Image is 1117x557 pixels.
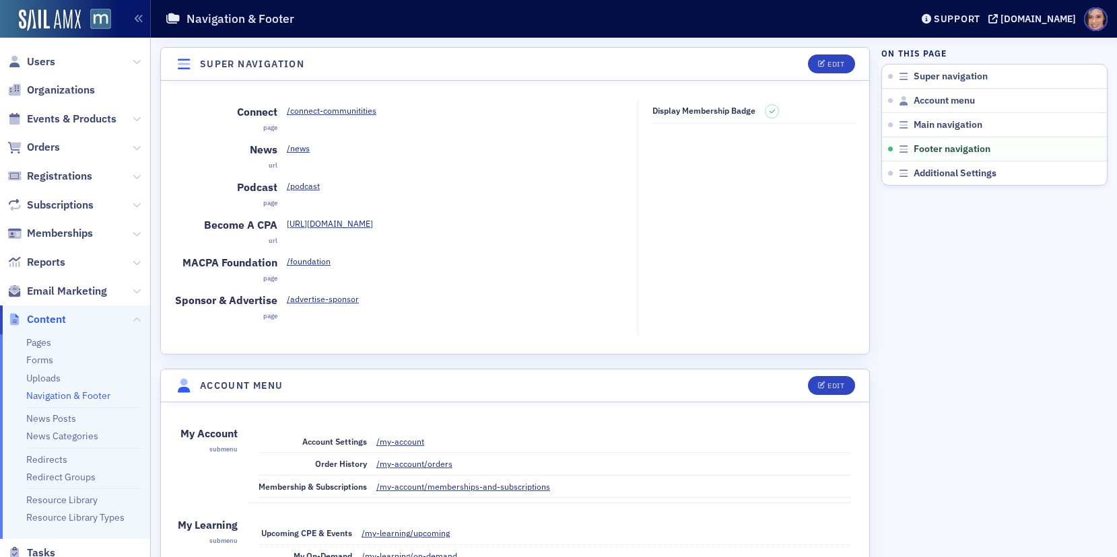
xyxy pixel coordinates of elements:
span: Events & Products [27,112,116,126]
a: Pages [26,336,51,348]
a: /my-learning/upcoming [362,527,460,539]
span: Super navigation [914,71,988,83]
span: Registrations [27,169,92,184]
span: Email Marketing [27,284,107,299]
span: Organizations [27,83,95,98]
a: /news [287,142,320,154]
a: Reports [7,255,65,270]
span: Main navigation [914,119,982,131]
a: /podcast [287,180,330,192]
h3: News [175,142,277,158]
a: Redirect Groups [26,471,96,483]
span: submenu [209,445,238,453]
span: Order History [315,458,367,469]
a: /connect-communitities [287,104,386,116]
h3: Podcast [175,180,277,196]
a: Organizations [7,83,95,98]
button: [DOMAIN_NAME] [988,14,1081,24]
span: page [263,274,277,283]
h3: Sponsor & Advertise [175,293,277,309]
a: Users [7,54,55,69]
a: Forms [26,354,53,366]
img: SailAMX [19,9,81,31]
a: Resource Library [26,494,98,506]
span: page [263,311,277,320]
h4: Super navigation [200,57,304,71]
h3: Connect [175,104,277,120]
span: Memberships [27,226,93,241]
a: Navigation & Footer [26,389,110,402]
h3: My Account [178,426,238,442]
span: Reports [27,255,65,270]
span: Users [27,54,55,69]
div: Support [934,13,980,25]
a: News Categories [26,430,98,442]
a: /foundation [287,255,341,267]
span: Account Settings [302,436,367,447]
span: url [269,236,277,245]
div: Edit [827,61,844,68]
span: Profile [1084,7,1108,31]
a: Memberships [7,226,93,241]
button: Edit [808,54,854,73]
a: Redirects [26,453,67,466]
span: page [263,123,277,132]
button: Edit [808,376,854,395]
a: /my-account/memberships-and-subscriptions [376,480,560,492]
span: Membership & Subscriptions [259,481,367,492]
a: News Posts [26,412,76,424]
span: url [269,161,277,170]
img: SailAMX [90,9,111,30]
span: Upcoming CPE & Events [261,527,352,538]
a: /advertise-sponsor [287,293,369,305]
a: /my-account [376,435,434,447]
h4: Account menu [200,379,283,393]
span: Display Membership Badge [652,105,755,116]
h4: On this page [881,47,1108,59]
a: /my-account/orders [376,457,463,470]
span: Footer navigation [914,143,990,155]
a: [URL][DOMAIN_NAME] [287,217,383,229]
a: Uploads [26,372,61,384]
h1: Navigation & Footer [187,11,294,27]
h3: Become a CPA [175,217,277,233]
span: Additional Settings [914,168,996,180]
span: Orders [27,140,60,155]
a: Content [7,312,66,327]
a: Resource Library Types [26,511,125,523]
div: [DOMAIN_NAME] [1001,13,1076,25]
h3: My Learning [178,517,238,533]
span: Subscriptions [27,198,94,213]
span: Content [27,312,66,327]
span: submenu [209,536,238,545]
a: View Homepage [81,9,111,32]
a: Subscriptions [7,198,94,213]
h3: MACPA Foundation [175,255,277,271]
span: Account menu [914,95,975,107]
a: Events & Products [7,112,116,126]
div: Edit [827,382,844,389]
a: Orders [7,140,60,155]
a: Registrations [7,169,92,184]
span: page [263,198,277,207]
a: Email Marketing [7,284,107,299]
